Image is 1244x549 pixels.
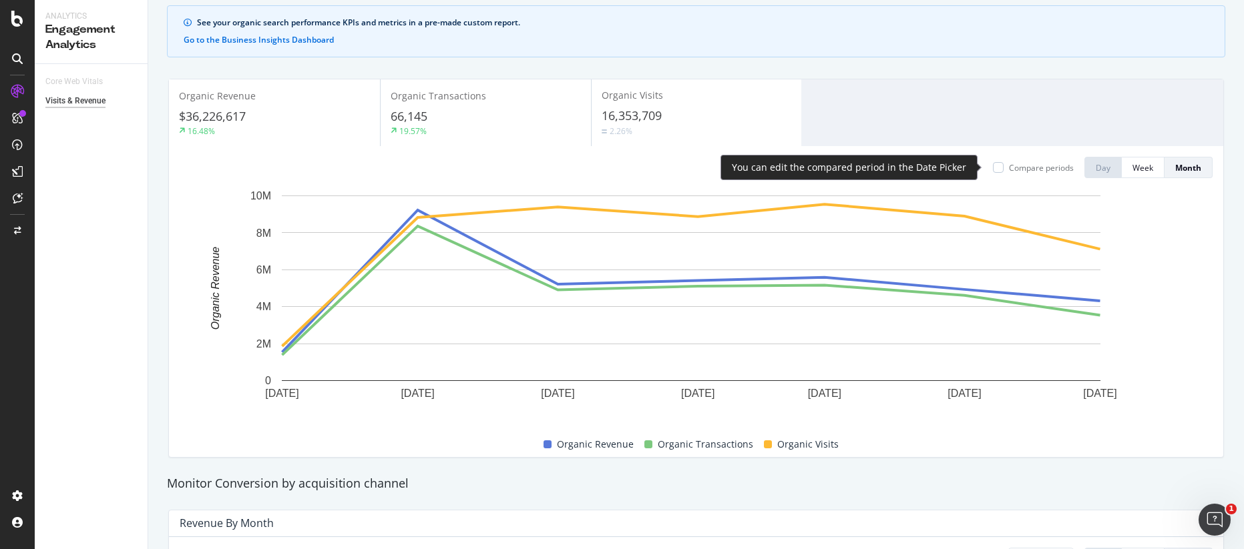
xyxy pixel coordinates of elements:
[265,375,271,386] text: 0
[210,247,221,330] text: Organic Revenue
[45,75,116,89] a: Core Web Vitals
[541,388,574,399] text: [DATE]
[250,190,271,201] text: 10M
[1009,162,1074,173] div: Compare periods
[1199,504,1231,536] iframe: Intercom live chat
[1165,157,1213,178] button: Month
[197,17,1209,29] div: See your organic search performance KPIs and metrics in a pre-made custom report.
[602,107,662,123] span: 16,353,709
[401,388,434,399] text: [DATE]
[399,125,427,137] div: 19.57%
[1175,162,1201,173] div: Month
[167,5,1225,57] div: info banner
[1226,504,1237,514] span: 1
[808,388,841,399] text: [DATE]
[45,75,103,89] div: Core Web Vitals
[602,129,607,133] img: Equal
[256,227,271,239] text: 8M
[557,436,634,452] span: Organic Revenue
[948,388,981,399] text: [DATE]
[256,302,271,313] text: 4M
[256,338,271,350] text: 2M
[179,108,246,124] span: $36,226,617
[1084,157,1122,178] button: Day
[45,94,138,108] a: Visits & Revenue
[1132,162,1153,173] div: Week
[391,89,486,102] span: Organic Transactions
[188,125,215,137] div: 16.48%
[180,516,274,530] div: Revenue by Month
[1122,157,1165,178] button: Week
[602,89,663,101] span: Organic Visits
[681,388,714,399] text: [DATE]
[45,11,137,22] div: Analytics
[777,436,839,452] span: Organic Visits
[1096,162,1110,173] div: Day
[180,189,1203,420] svg: A chart.
[160,475,1232,492] div: Monitor Conversion by acquisition channel
[610,125,632,137] div: 2.26%
[265,388,298,399] text: [DATE]
[179,89,256,102] span: Organic Revenue
[184,34,334,46] button: Go to the Business Insights Dashboard
[732,161,966,174] div: You can edit the compared period in the Date Picker
[45,94,106,108] div: Visits & Revenue
[658,436,753,452] span: Organic Transactions
[391,108,427,124] span: 66,145
[256,264,271,276] text: 6M
[1083,388,1116,399] text: [DATE]
[45,22,137,53] div: Engagement Analytics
